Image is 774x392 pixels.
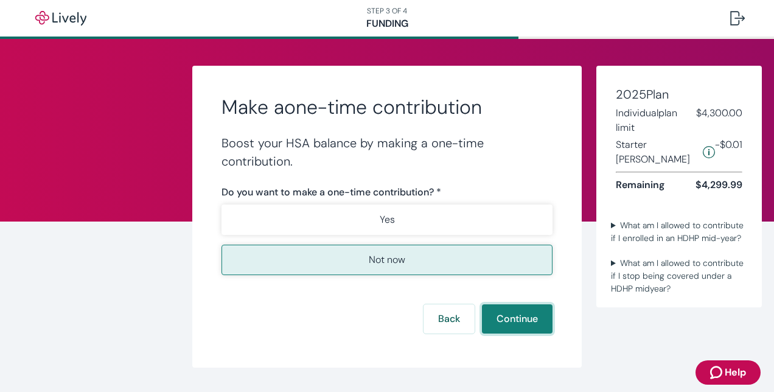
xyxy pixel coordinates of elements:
svg: Starter penny details [703,146,715,158]
button: Yes [221,205,553,235]
svg: Zendesk support icon [710,365,725,380]
span: Help [725,365,746,380]
p: Not now [369,253,405,267]
span: Starter [PERSON_NAME] [616,138,698,167]
span: $4,300.00 [696,106,742,135]
p: Yes [380,212,395,227]
summary: What am I allowed to contribute if I enrolled in an HDHP mid-year? [606,217,752,247]
button: Not now [221,245,553,275]
span: $4,299.99 [696,178,742,192]
span: Remaining [616,178,664,192]
button: Log out [720,4,755,33]
h4: 2025 Plan [616,85,742,103]
summary: What am I allowed to contribute if I stop being covered under a HDHP midyear? [606,254,752,298]
button: Back [424,304,475,334]
h2: Make a one-time contribution [221,95,553,119]
span: Individual plan limit [616,106,696,135]
img: Lively [27,11,95,26]
h4: Boost your HSA balance by making a one-time contribution. [221,134,553,170]
span: -$0.01 [715,138,742,167]
button: Zendesk support iconHelp [696,360,761,385]
button: Continue [482,304,553,334]
button: Lively will contribute $0.01 to establish your account [703,138,715,167]
label: Do you want to make a one-time contribution? * [221,185,441,200]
